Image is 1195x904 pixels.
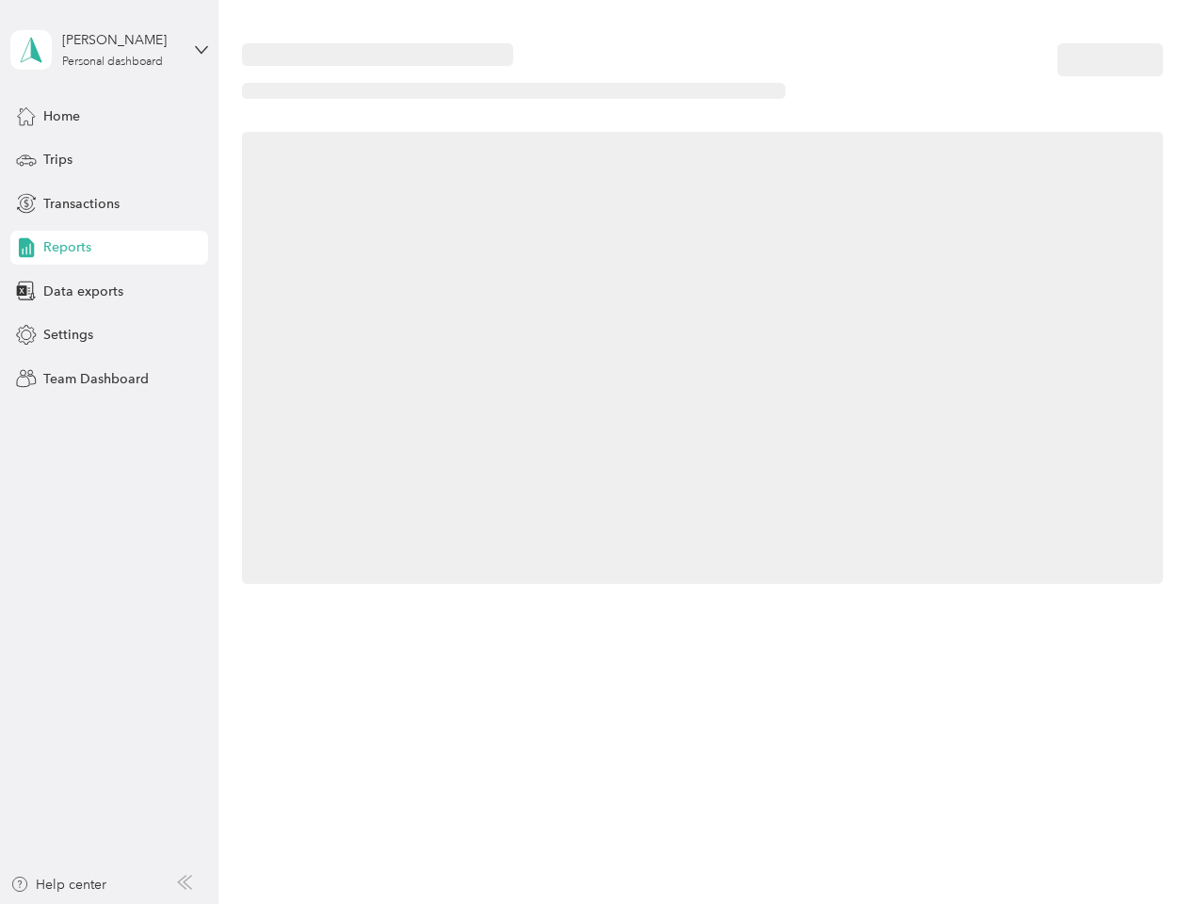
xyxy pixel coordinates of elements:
[43,282,123,301] span: Data exports
[43,194,120,214] span: Transactions
[43,369,149,389] span: Team Dashboard
[43,325,93,345] span: Settings
[62,56,163,68] div: Personal dashboard
[1090,799,1195,904] iframe: Everlance-gr Chat Button Frame
[62,30,180,50] div: [PERSON_NAME]
[43,106,80,126] span: Home
[43,237,91,257] span: Reports
[43,150,73,169] span: Trips
[10,875,106,895] button: Help center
